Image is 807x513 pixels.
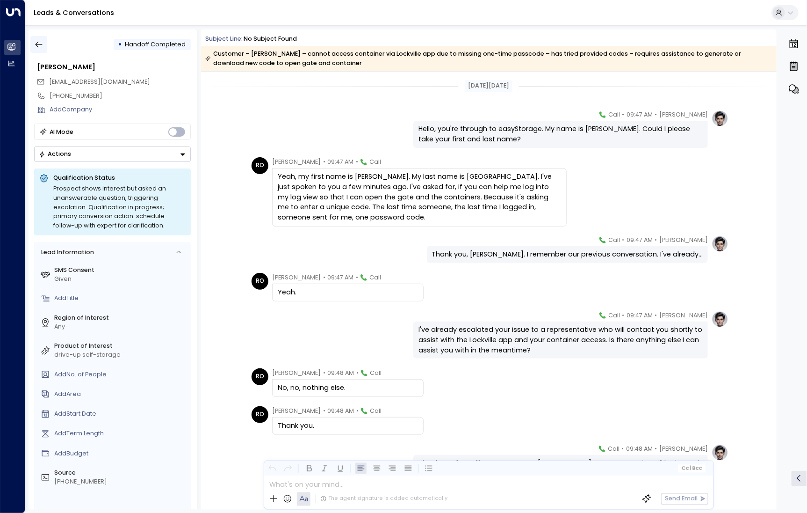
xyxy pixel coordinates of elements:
span: [PERSON_NAME] [659,311,708,320]
span: [PERSON_NAME] [659,110,708,119]
span: • [323,368,325,378]
span: 09:48 AM [626,444,653,454]
div: AddCompany [50,105,191,114]
div: AddArea [54,390,187,399]
button: Redo [282,463,294,475]
span: [PERSON_NAME] [659,444,708,454]
button: Undo [267,463,278,475]
a: Leads & Conversations [34,8,114,17]
span: • [622,235,625,245]
span: Call [369,273,381,282]
span: [PERSON_NAME] [272,368,321,378]
span: [EMAIL_ADDRESS][DOMAIN_NAME] [49,78,150,86]
span: • [356,273,358,282]
span: • [622,110,625,119]
div: The agent signature is added automatically [320,495,447,503]
div: AI Mode [50,127,74,137]
button: Cc|Bcc [678,464,706,472]
div: Any [54,322,187,331]
img: profile-logo.png [712,311,728,328]
span: • [622,444,624,454]
span: 09:47 AM [627,311,653,320]
span: • [323,273,325,282]
div: drive-up self-storage [54,351,187,359]
div: RO [252,157,268,174]
div: Lead Information [38,248,94,257]
label: Product of Interest [54,342,187,351]
span: Call [608,444,620,454]
span: Handoff Completed [125,40,186,48]
div: AddTitle [54,294,187,303]
span: • [655,444,657,454]
div: Yeah, my first name is [PERSON_NAME]. My last name is [GEOGRAPHIC_DATA]. I've just spoken to you ... [278,172,561,222]
div: [PERSON_NAME] [37,62,191,73]
div: [PHONE_NUMBER] [54,477,187,486]
div: [PHONE_NUMBER] [50,92,191,101]
span: [PERSON_NAME] [272,273,321,282]
div: [DATE][DATE] [465,80,512,92]
span: Cc Bcc [681,466,702,471]
img: profile-logo.png [712,110,728,127]
span: Call [369,157,381,167]
span: 09:48 AM [327,368,354,378]
img: profile-logo.png [712,235,728,252]
span: [PERSON_NAME] [659,235,708,245]
div: I've already escalated your issue to a representative who will contact you shortly to assist with... [418,325,703,355]
span: • [655,235,657,245]
div: Given [54,275,187,284]
span: • [323,406,325,416]
span: • [323,157,325,167]
div: No, no, nothing else. [278,383,418,393]
span: robertoriyema17@gmail.com [49,78,150,87]
span: • [622,311,625,320]
p: Qualification Status [53,174,186,182]
div: AddStart Date [54,410,187,418]
span: Subject Line: [205,35,243,43]
span: 09:48 AM [327,406,354,416]
div: AddBudget [54,449,187,458]
label: Region of Interest [54,314,187,322]
button: Actions [34,147,191,162]
label: SMS Consent [54,266,187,275]
div: Customer – [PERSON_NAME] – cannot access container via Lockville app due to missing one-time pass... [205,49,771,68]
span: Call [370,368,382,378]
span: [PERSON_NAME] [272,157,321,167]
span: 09:47 AM [327,157,353,167]
span: 09:47 AM [327,273,353,282]
span: • [356,406,359,416]
div: Thank you, [PERSON_NAME]. I remember our previous conversation. I've already... [432,249,703,260]
div: Yeah. [278,287,418,298]
div: Prospect shows interest but asked an unanswerable question, triggering escalation. Qualification ... [53,184,186,230]
div: Thank you for calling easyStorage, [PERSON_NAME]. A representative will be in touch soon to help ... [418,458,703,478]
span: Call [608,311,620,320]
div: Button group with a nested menu [34,147,191,162]
span: Call [608,235,620,245]
span: Call [608,110,620,119]
span: • [655,110,657,119]
span: • [356,157,358,167]
span: | [690,466,692,471]
div: Hello, you're through to easyStorage. My name is [PERSON_NAME]. Could I please take your first an... [418,124,703,144]
span: • [655,311,657,320]
div: AddTerm Length [54,429,187,438]
div: AddNo. of People [54,370,187,379]
span: Call [370,406,382,416]
div: No subject found [244,35,297,44]
div: RO [252,368,268,385]
span: • [356,368,359,378]
img: profile-logo.png [712,444,728,461]
div: Actions [39,150,71,158]
span: 09:47 AM [627,110,653,119]
div: Thank you. [278,421,418,431]
div: • [118,37,122,52]
span: 09:47 AM [627,235,653,245]
div: RO [252,273,268,290]
div: RO [252,406,268,423]
label: Source [54,469,187,477]
span: [PERSON_NAME] [272,406,321,416]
